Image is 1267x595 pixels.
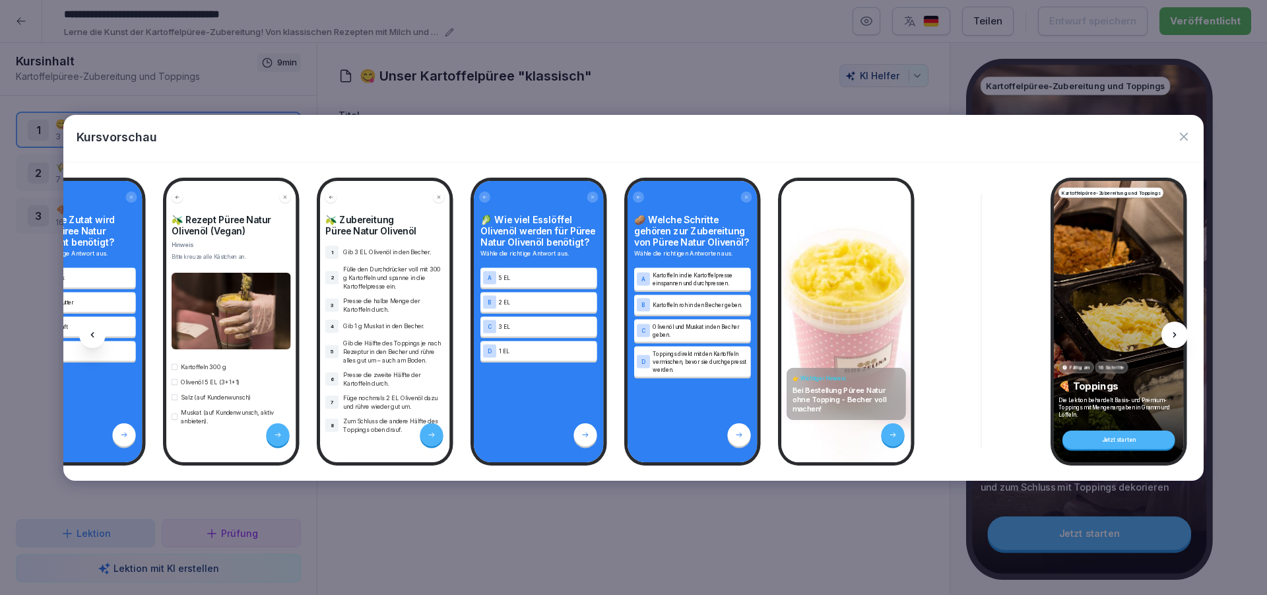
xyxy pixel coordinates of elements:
p: Die Lektion behandelt Basis- und Premium-Toppings mit Mengenangaben in Gramm und Löffeln. [1058,396,1179,418]
p: Olivenöl und Muskat in den Becher geben. [653,322,748,338]
p: 16 Schritte [1099,364,1124,371]
p: 1 EL [499,347,595,355]
p: Wähle die richtige Antwort aus. [19,249,136,258]
div: Jetzt starten [1062,431,1175,449]
p: 3 EL [499,322,595,330]
p: 6 [331,375,334,382]
p: Gib 1 g Muskat in den Becher. [343,322,445,330]
p: Muskat (auf Kundenwunsch, aktiv anbieten). [181,407,291,425]
p: Presse die halbe Menge der Kartoffeln durch. [343,297,445,314]
p: 3 [331,301,334,308]
p: 2 EL [499,298,595,306]
p: Gib die Hälfte des Toppings je nach Rezeptur in den Becher und rühre alles gut um – auch am Boden. [343,339,445,365]
p: Kartoffeln in die Kartoffelpresse einspannen und durchpressen. [653,271,748,287]
p: Haferdrink [38,273,133,281]
p: Fällig am [1070,364,1091,371]
p: A [488,275,492,281]
p: B [488,299,492,305]
p: Olivenöl 5 EL (3+1+1) [181,377,240,386]
p: 1 [331,248,333,256]
h4: 🥬 Wie viel Esslöffel Olivenöl werden für Püree Natur Olivenöl benötigt? [480,214,597,248]
p: Hinweis [172,240,291,249]
p: Wähle die richtigen Antworten aus. [634,249,751,258]
p: Wähle die richtige Antwort aus. [480,249,597,258]
p: Zum Schluss die andere Hälfte des Toppings oben drauf. [343,417,445,434]
div: Bitte kreuze alle Kästchen an. [172,253,291,261]
p: Kursvorschau [77,128,157,146]
p: Salz (auf Kundenwunsch) [181,392,251,401]
p: B [641,302,645,308]
p: D [488,348,492,354]
p: 8 [331,421,334,429]
p: 5 EL [499,273,595,281]
p: C [488,324,492,330]
p: D [641,359,645,365]
p: 5 [331,347,334,355]
p: Kartoffelpüree-Zubereitung und Toppings [1062,189,1161,196]
p: C [641,328,645,333]
p: 7 [331,398,334,405]
p: 🍕 Toppings [1058,380,1179,392]
h4: 🫒 Rezept Püree Natur Olivenöl (Vegan) [172,214,291,236]
img: lfldub01tynnkt7jcwwysla2.png [172,273,291,349]
p: Bei Bestellung Püree Natur ohne Topping - Becher voll machen! [793,385,901,413]
p: Kartoffeln roh in den Becher geben. [653,300,748,308]
p: Fülle den Durchdrücker voll mit 300 g Kartoffeln und spanne in die Kartoffelpresse ein. [343,265,445,291]
p: 4 [331,322,334,330]
p: Zitronensaft [38,322,133,330]
p: Füge nochmals 2 EL Olivenöl dazu und rühre wieder gut um. [343,394,445,411]
p: 2 [331,273,334,281]
p: Muskat [38,347,133,355]
p: Kartoffeln 300 g [181,362,226,370]
h4: 🥔 Welche Schritte gehören zur Zubereitung von Püree Natur Olivenöl? [634,214,751,248]
p: Presse die zweite Hälfte der Kartoffeln durch. [343,370,445,388]
p: Toppings direkt mit den Kartoffeln vermischen, bevor sie durchgepresst werden. [653,349,748,373]
p: A [641,276,645,282]
h4: 🫒 Zubereitung Püree Natur Olivenöl [325,214,445,236]
p: Gib 3 EL Olivenöl in den Becher. [343,248,445,256]
h4: 👉 Wichtiger Hinweis [793,374,901,382]
h4: ❓ Welche Zutat wird für das Püree Natur Hafer nicht benötigt? [19,214,136,248]
p: Vegane Butter [38,298,133,306]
